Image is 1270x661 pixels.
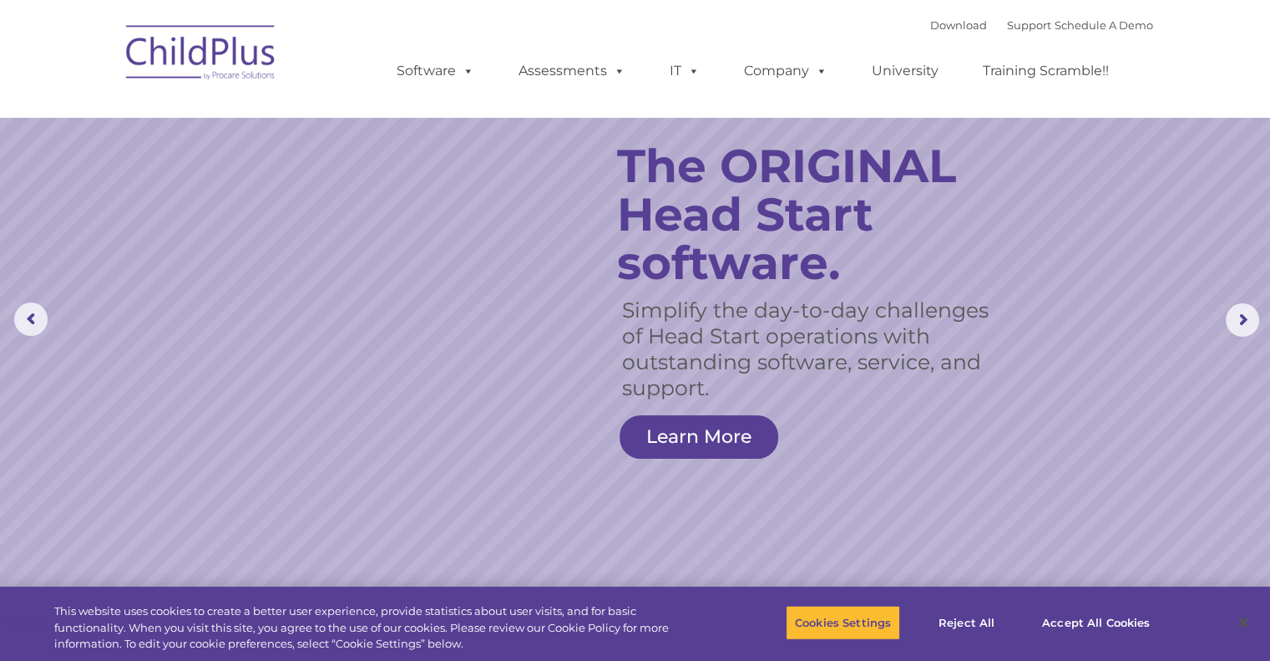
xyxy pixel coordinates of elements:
a: Support [1007,18,1051,32]
a: Assessments [502,54,642,88]
font: | [930,18,1153,32]
a: University [855,54,955,88]
button: Close [1225,604,1262,641]
a: Learn More [620,415,778,459]
a: Company [727,54,844,88]
img: ChildPlus by Procare Solutions [118,13,285,97]
button: Accept All Cookies [1033,605,1159,640]
rs-layer: The ORIGINAL Head Start software. [617,142,1014,287]
rs-layer: Simplify the day-to-day challenges of Head Start operations with outstanding software, service, a... [622,297,994,401]
a: Schedule A Demo [1055,18,1153,32]
a: Download [930,18,987,32]
button: Cookies Settings [786,605,900,640]
a: Training Scramble!! [966,54,1126,88]
div: This website uses cookies to create a better user experience, provide statistics about user visit... [54,603,699,653]
a: IT [653,54,716,88]
button: Reject All [914,605,1019,640]
span: Phone number [232,179,303,191]
a: Software [380,54,491,88]
span: Last name [232,110,283,123]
